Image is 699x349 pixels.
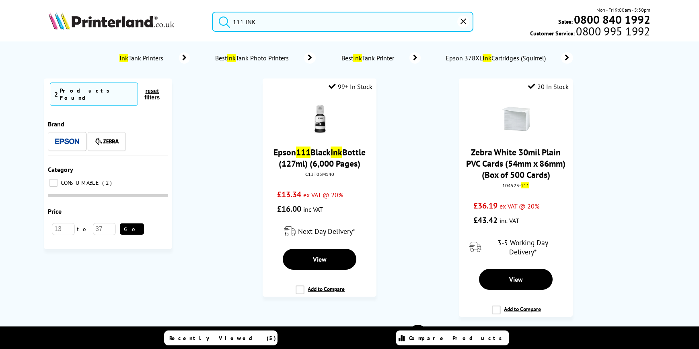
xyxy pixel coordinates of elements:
[306,105,334,133] img: Epson-C13T03M140-Ink-Small.gif
[473,215,498,225] span: £43.42
[528,83,569,91] div: 20 In Stock
[75,225,93,233] span: to
[558,18,573,25] span: Sales:
[329,83,372,91] div: 99+ In Stock
[277,204,301,214] span: £16.00
[296,147,310,158] mark: 111
[48,207,62,215] span: Price
[118,54,167,62] span: Tank Printers
[214,54,292,62] span: Best Tank Photo Printers
[138,87,166,101] button: reset filters
[52,223,75,235] input: 13
[575,27,650,35] span: 0800 995 1992
[283,249,357,270] a: View
[48,165,73,173] span: Category
[298,227,355,236] span: Next Day Delivery*
[267,220,372,243] div: modal_delivery
[313,255,327,263] span: View
[59,179,101,186] span: CONSUMABLE
[465,182,567,188] div: 104523-
[466,147,565,180] a: Zebra White 30mil Plain PVC Cards (54mm x 86mm) (Box of 500 Cards)
[49,12,174,30] img: Printerland Logo
[303,205,323,213] span: inc VAT
[49,12,202,31] a: Printerland Logo
[492,306,541,321] label: Add to Compare
[483,54,491,62] mark: Ink
[212,12,473,32] input: Search product or brand
[269,171,370,177] div: C13T03M140
[463,231,569,263] div: modal_delivery
[521,182,529,188] mark: 111
[93,223,116,235] input: 37
[445,54,549,62] span: Epson 378XL Cartridges (Squirrel)
[530,27,650,37] span: Customer Service:
[164,330,278,345] a: Recently Viewed (5)
[502,105,530,133] img: Zebra-104523-111-Cards-Small.png
[55,138,79,145] img: Epson
[120,223,144,235] button: Go
[277,189,301,200] span: £13.34
[169,335,276,342] span: Recently Viewed (5)
[273,147,366,169] a: Epson111BlackInkBottle (127ml) (6,000 Pages)
[340,52,421,64] a: BestInkTank Printer
[296,285,345,301] label: Add to Compare
[340,54,397,62] span: Best Tank Printer
[102,179,114,186] span: 2
[445,52,573,64] a: Epson 378XLInkCartridges (Squirrel)
[49,179,58,187] input: CONSUMABLE 2
[473,200,498,211] span: £36.19
[596,6,650,14] span: Mon - Fri 9:00am - 5:30pm
[409,335,506,342] span: Compare Products
[214,52,316,64] a: BestInkTank Photo Printers
[574,12,650,27] b: 0800 840 1992
[483,238,562,256] span: 3-5 Working Day Delivery*
[353,54,362,62] mark: Ink
[227,54,236,62] mark: Ink
[95,137,119,145] img: Zebra
[60,87,134,101] div: Products Found
[396,330,509,345] a: Compare Products
[331,147,342,158] mark: Ink
[119,54,128,62] mark: Ink
[48,120,64,128] span: Brand
[118,52,190,64] a: InkTank Printers
[509,275,523,283] span: View
[479,269,553,290] a: View
[573,16,650,23] a: 0800 840 1992
[500,217,519,225] span: inc VAT
[303,191,343,199] span: ex VAT @ 20%
[54,90,58,98] span: 2
[500,202,539,210] span: ex VAT @ 20%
